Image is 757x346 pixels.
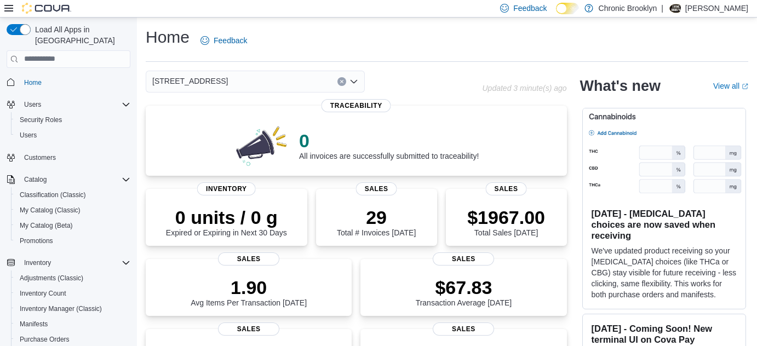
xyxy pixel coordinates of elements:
p: $67.83 [416,276,512,298]
span: Inventory [20,256,130,269]
a: View allExternal link [713,82,748,90]
span: Sales [486,182,527,195]
img: Cova [22,3,71,14]
span: Customers [24,153,56,162]
button: Clear input [337,77,346,86]
span: Promotions [15,234,130,247]
button: Classification (Classic) [11,187,135,203]
button: Catalog [20,173,51,186]
button: Users [20,98,45,111]
span: Inventory Manager (Classic) [20,304,102,313]
span: Sales [433,252,494,266]
span: Users [20,98,130,111]
span: Users [24,100,41,109]
a: Inventory Count [15,287,71,300]
button: Inventory [2,255,135,270]
span: Catalog [20,173,130,186]
button: My Catalog (Beta) [11,218,135,233]
div: Total Sales [DATE] [467,206,545,237]
a: Classification (Classic) [15,188,90,201]
button: Users [11,128,135,143]
button: Inventory Manager (Classic) [11,301,135,316]
span: Traceability [322,99,391,112]
p: Updated 3 minute(s) ago [482,84,566,93]
button: Adjustments (Classic) [11,270,135,286]
button: Security Roles [11,112,135,128]
button: Inventory [20,256,55,269]
div: All invoices are successfully submitted to traceability! [299,130,479,160]
h2: What's new [580,77,661,95]
svg: External link [742,83,748,90]
a: Security Roles [15,113,66,126]
a: My Catalog (Classic) [15,204,85,217]
p: $1967.00 [467,206,545,228]
a: Manifests [15,318,52,331]
a: Adjustments (Classic) [15,272,88,285]
span: Promotions [20,237,53,245]
span: Customers [20,151,130,164]
span: Classification (Classic) [20,191,86,199]
button: Promotions [11,233,135,249]
p: Chronic Brooklyn [599,2,657,15]
span: Users [15,129,130,142]
div: Total # Invoices [DATE] [337,206,416,237]
span: My Catalog (Classic) [15,204,130,217]
span: Inventory [197,182,256,195]
div: Transaction Average [DATE] [416,276,512,307]
div: Expired or Expiring in Next 30 Days [166,206,287,237]
span: Home [20,76,130,89]
span: Inventory Count [15,287,130,300]
p: We've updated product receiving so your [MEDICAL_DATA] choices (like THCa or CBG) stay visible fo... [592,245,737,300]
span: My Catalog (Beta) [20,221,73,230]
button: Open list of options [349,77,358,86]
span: Feedback [214,35,247,46]
span: Manifests [20,320,48,328]
a: Promotions [15,234,58,247]
p: 0 [299,130,479,152]
button: Users [2,97,135,112]
button: My Catalog (Classic) [11,203,135,218]
button: Catalog [2,172,135,187]
span: My Catalog (Beta) [15,219,130,232]
span: Catalog [24,175,47,184]
input: Dark Mode [556,3,579,14]
span: Sales [356,182,397,195]
span: Purchase Orders [15,333,130,346]
h1: Home [146,26,190,48]
span: Inventory [24,258,51,267]
span: Home [24,78,42,87]
p: [PERSON_NAME] [685,2,748,15]
img: 0 [233,123,290,167]
div: BIll Morales [668,2,681,15]
span: Users [20,131,37,140]
button: Inventory Count [11,286,135,301]
span: My Catalog (Classic) [20,206,81,215]
button: Manifests [11,316,135,332]
div: Avg Items Per Transaction [DATE] [191,276,307,307]
a: Customers [20,151,60,164]
p: 0 units / 0 g [166,206,287,228]
a: Purchase Orders [15,333,74,346]
span: Sales [433,322,494,336]
span: Feedback [513,3,547,14]
h3: [DATE] - [MEDICAL_DATA] choices are now saved when receiving [592,208,737,241]
p: 29 [337,206,416,228]
span: Dark Mode [556,14,557,15]
span: Inventory Count [20,289,66,298]
a: Inventory Manager (Classic) [15,302,106,315]
span: Adjustments (Classic) [15,272,130,285]
span: Inventory Manager (Classic) [15,302,130,315]
span: Classification (Classic) [15,188,130,201]
button: Customers [2,149,135,165]
button: Home [2,74,135,90]
a: My Catalog (Beta) [15,219,77,232]
p: | [661,2,663,15]
p: 1.90 [191,276,307,298]
span: Load All Apps in [GEOGRAPHIC_DATA] [31,24,130,46]
span: Manifests [15,318,130,331]
a: Home [20,76,46,89]
span: [STREET_ADDRESS] [152,74,228,88]
span: Purchase Orders [20,335,70,344]
span: Sales [218,322,279,336]
span: Security Roles [15,113,130,126]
